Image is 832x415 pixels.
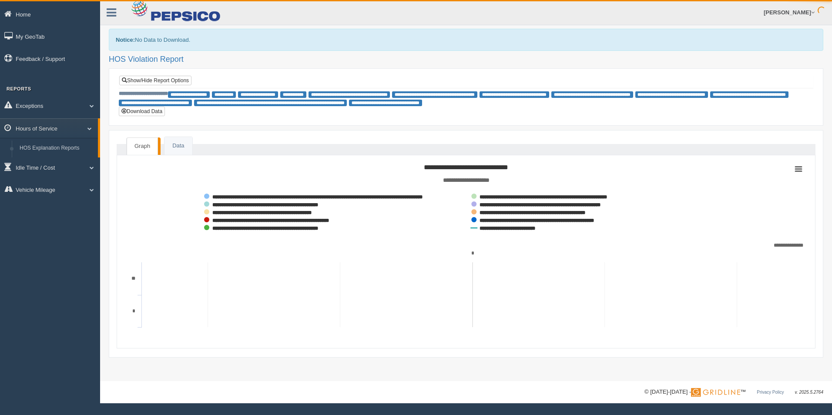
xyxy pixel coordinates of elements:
a: HOS Violation Audit Reports [16,156,98,171]
button: Download Data [119,107,165,116]
h2: HOS Violation Report [109,55,823,64]
a: HOS Explanation Reports [16,141,98,156]
img: Gridline [691,388,740,397]
b: Notice: [116,37,135,43]
div: © [DATE]-[DATE] - ™ [644,388,823,397]
span: v. 2025.5.2764 [795,390,823,395]
a: Graph [127,137,158,155]
a: Show/Hide Report Options [119,76,191,85]
a: Data [164,137,192,155]
a: Privacy Policy [757,390,784,395]
div: No Data to Download. [109,29,823,51]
